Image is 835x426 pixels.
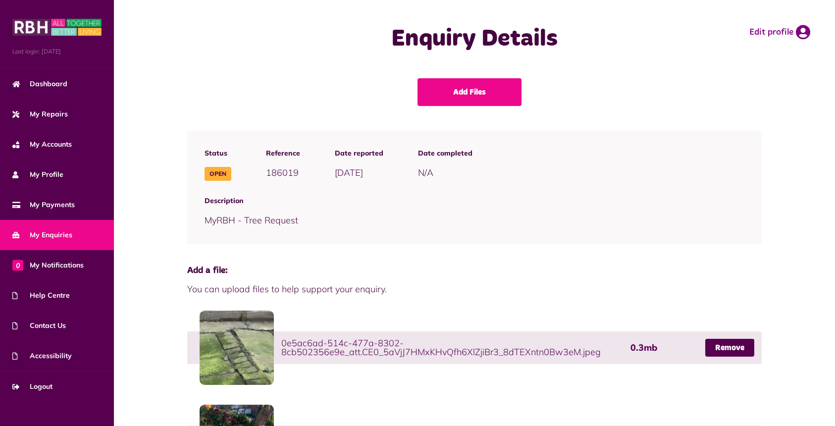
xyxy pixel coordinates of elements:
a: Add Files [417,78,522,106]
span: 0.3mb [630,343,657,352]
span: My Enquiries [12,230,72,240]
span: My Accounts [12,139,72,150]
span: 186019 [266,167,299,178]
span: My Notifications [12,260,84,270]
span: My Payments [12,200,75,210]
img: MyRBH [12,17,102,37]
h1: Enquiry Details [304,25,645,53]
span: My Profile [12,169,63,180]
span: Status [205,148,231,159]
span: Description [205,196,744,206]
span: You can upload files to help support your enquiry. [187,282,762,296]
span: N/A [418,167,433,178]
span: [DATE] [335,167,363,178]
span: Dashboard [12,79,67,89]
span: My Repairs [12,109,68,119]
span: 0e5ac6ad-514c-477a-8302-8cb502356e9e_att.CE0_5aVjJ7HMxKHvQfh6XlZjiBr3_8dTEXntn0Bw3eM.jpeg [281,339,621,357]
span: Date reported [335,148,383,159]
span: Accessibility [12,351,72,361]
span: Open [205,167,231,181]
span: Contact Us [12,320,66,331]
span: Last login: [DATE] [12,47,102,56]
a: Remove [705,339,754,357]
span: Add a file: [187,264,762,277]
span: Reference [266,148,300,159]
a: Edit profile [749,25,810,40]
span: 0 [12,260,23,270]
span: Logout [12,381,52,392]
span: MyRBH - Tree Request [205,214,298,226]
span: Date completed [418,148,472,159]
span: Help Centre [12,290,70,301]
